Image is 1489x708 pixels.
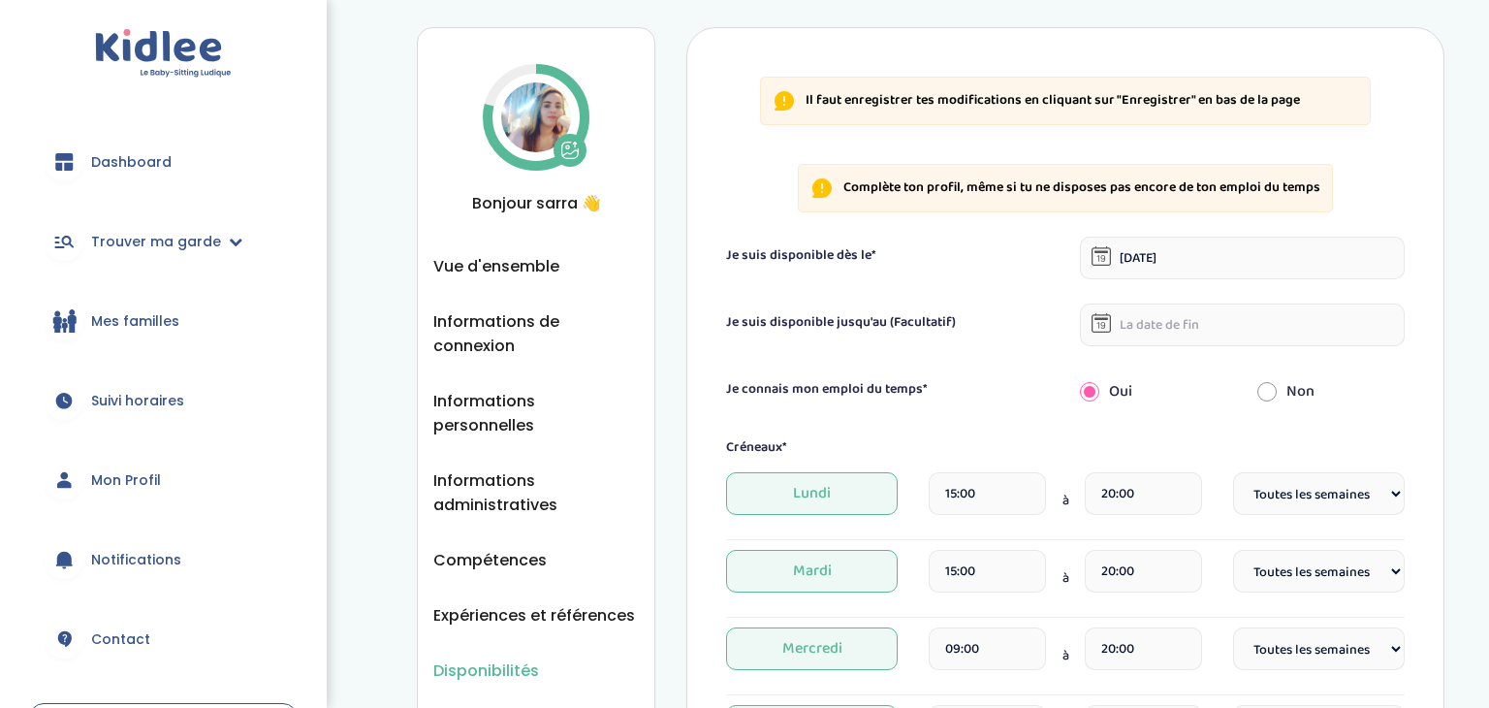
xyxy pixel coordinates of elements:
button: Informations personnelles [433,389,639,437]
input: heure de fin [1085,472,1202,515]
span: Trouver ma garde [91,232,221,252]
span: Lundi [726,472,898,515]
span: Mes familles [91,311,179,332]
input: heure de debut [929,628,1046,670]
input: heure de fin [1085,628,1202,670]
p: Complète ton profil, même si tu ne disposes pas encore de ton emploi du temps [843,178,1320,198]
span: Suivi horaires [91,391,184,411]
input: heure de debut [929,472,1046,515]
input: La date de fin [1080,304,1405,346]
a: Mon Profil [29,445,298,515]
input: heure de debut [929,550,1046,593]
a: Contact [29,604,298,674]
p: Il faut enregistrer tes modifications en cliquant sur "Enregistrer" en bas de la page [806,91,1300,111]
span: Notifications [91,550,181,570]
span: Contact [91,629,150,650]
span: Bonjour sarra 👋 [433,191,639,215]
input: heure de fin [1085,550,1202,593]
span: Mon Profil [91,470,161,491]
button: Informations administratives [433,468,639,517]
span: Mardi [726,550,898,593]
a: Mes familles [29,286,298,356]
div: Non [1243,370,1419,413]
label: Je connais mon emploi du temps* [726,379,928,400]
img: Avatar [501,82,571,152]
span: à [1062,646,1069,666]
a: Notifications [29,525,298,595]
a: Trouver ma garde [29,207,298,276]
button: Vue d'ensemble [433,254,559,278]
label: Créneaux* [726,437,787,458]
label: Je suis disponible jusqu'au (Facultatif) [726,312,956,333]
a: Suivi horaires [29,366,298,435]
button: Expériences et références [433,603,635,628]
button: Compétences [433,548,547,572]
label: Je suis disponible dès le* [726,245,876,266]
span: à [1062,568,1069,589]
img: logo.svg [95,29,232,79]
a: Dashboard [29,127,298,197]
div: Oui [1065,370,1242,413]
span: Dashboard [91,152,172,173]
button: Informations de connexion [433,309,639,358]
button: Disponibilités [433,659,539,683]
span: à [1062,491,1069,511]
span: Mercredi [726,628,898,670]
input: La date de début [1080,237,1405,279]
